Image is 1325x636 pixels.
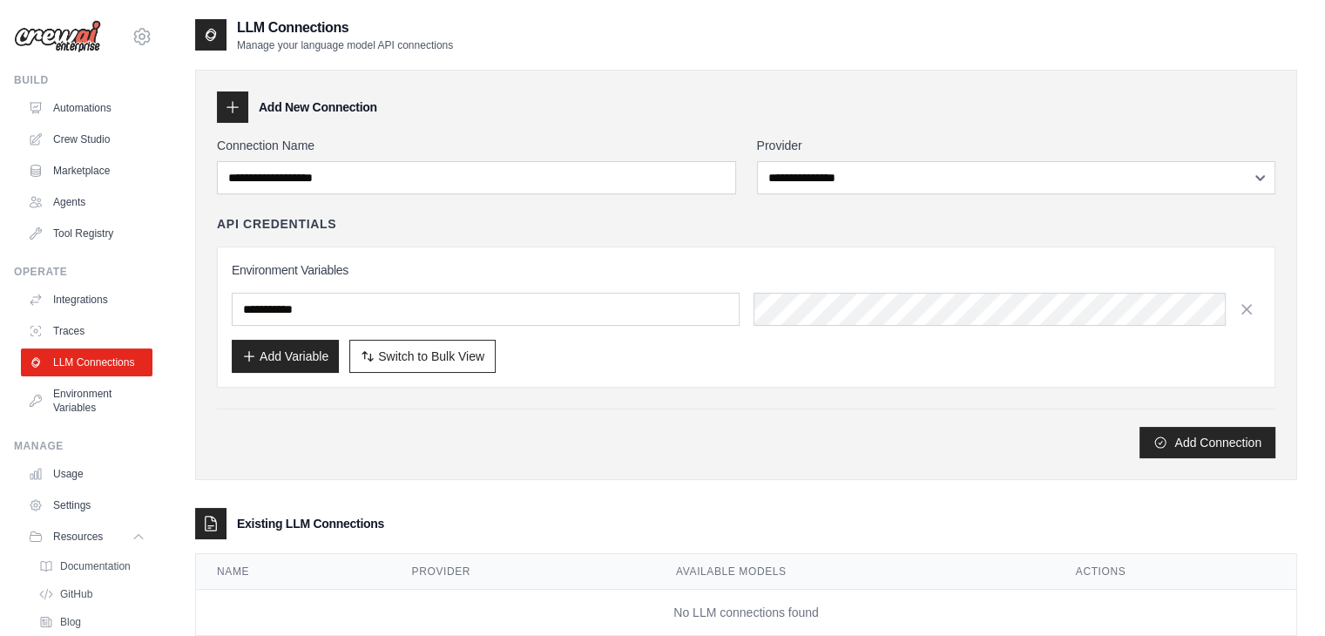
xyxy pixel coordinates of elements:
button: Add Connection [1139,427,1275,458]
h3: Environment Variables [232,261,1261,279]
h2: LLM Connections [237,17,453,38]
span: Switch to Bulk View [378,348,484,365]
button: Resources [21,523,152,551]
th: Provider [391,554,655,590]
label: Connection Name [217,137,736,154]
a: Automations [21,94,152,122]
div: Manage [14,439,152,453]
a: Environment Variables [21,380,152,422]
a: Crew Studio [21,125,152,153]
span: Documentation [60,559,131,573]
a: Blog [31,610,152,634]
h3: Add New Connection [259,98,377,116]
button: Switch to Bulk View [349,340,496,373]
a: LLM Connections [21,348,152,376]
a: Agents [21,188,152,216]
td: No LLM connections found [196,590,1296,636]
h4: API Credentials [217,215,336,233]
div: Build [14,73,152,87]
a: Tool Registry [21,220,152,247]
a: GitHub [31,582,152,606]
th: Available Models [655,554,1055,590]
span: Resources [53,530,103,544]
label: Provider [757,137,1276,154]
p: Manage your language model API connections [237,38,453,52]
h3: Existing LLM Connections [237,515,384,532]
span: Blog [60,615,81,629]
a: Settings [21,491,152,519]
a: Marketplace [21,157,152,185]
th: Name [196,554,391,590]
a: Usage [21,460,152,488]
img: Logo [14,20,101,53]
div: Operate [14,265,152,279]
a: Documentation [31,554,152,578]
a: Traces [21,317,152,345]
a: Integrations [21,286,152,314]
span: GitHub [60,587,92,601]
button: Add Variable [232,340,339,373]
th: Actions [1055,554,1296,590]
